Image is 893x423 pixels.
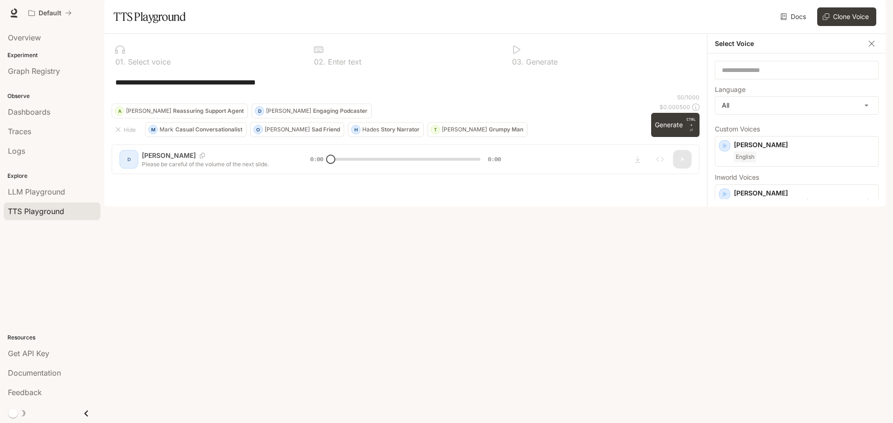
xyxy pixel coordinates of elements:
p: Mark [160,127,173,132]
a: Docs [779,7,810,26]
p: Grumpy Man [489,127,523,132]
p: Inworld Voices [715,174,879,181]
p: 0 3 . [512,58,524,65]
p: Custom Voices [715,126,879,132]
button: HHadesStory Narrator [348,122,424,137]
button: D[PERSON_NAME]Engaging Podcaster [252,104,372,118]
p: CTRL + [686,117,696,128]
div: D [255,104,264,118]
p: [PERSON_NAME] [734,189,874,198]
button: MMarkCasual Conversationalist [145,122,247,137]
p: Deep, smooth middle-aged male French voice. Composed and calm [734,198,874,215]
p: ⏎ [686,117,696,133]
p: Hades [362,127,379,132]
p: Sad Friend [312,127,340,132]
p: Engaging Podcaster [313,108,367,114]
button: GenerateCTRL +⏎ [651,113,700,137]
p: 50 / 1000 [677,93,700,101]
span: English [734,151,756,163]
div: H [352,122,360,137]
p: Default [39,9,61,17]
p: [PERSON_NAME] [734,140,874,150]
button: A[PERSON_NAME]Reassuring Support Agent [112,104,248,118]
div: All [715,97,878,114]
div: A [115,104,124,118]
p: Select voice [126,58,171,65]
button: T[PERSON_NAME]Grumpy Man [427,122,527,137]
div: M [149,122,157,137]
p: [PERSON_NAME] [126,108,171,114]
p: Generate [524,58,558,65]
button: All workspaces [24,4,76,22]
button: O[PERSON_NAME]Sad Friend [250,122,344,137]
p: [PERSON_NAME] [265,127,310,132]
button: Hide [112,122,141,137]
div: T [431,122,440,137]
div: O [254,122,262,137]
p: $ 0.000500 [660,103,690,111]
button: Clone Voice [817,7,876,26]
p: 0 1 . [115,58,126,65]
p: 0 2 . [314,58,326,65]
p: [PERSON_NAME] [266,108,311,114]
p: Story Narrator [381,127,420,132]
p: Language [715,86,746,93]
p: Enter text [326,58,361,65]
h1: TTS Playground [113,7,186,26]
p: [PERSON_NAME] [442,127,487,132]
p: Reassuring Support Agent [173,108,244,114]
p: Casual Conversationalist [175,127,242,132]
